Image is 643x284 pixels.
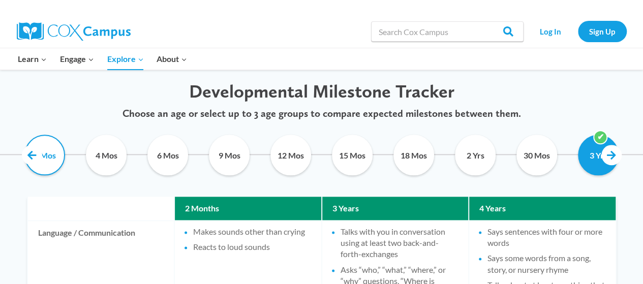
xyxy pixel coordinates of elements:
[20,107,623,119] p: Choose an age or select up to 3 age groups to compare expected milestones between them.
[17,22,131,41] img: Cox Campus
[469,197,616,220] th: 4 Years
[578,21,627,42] a: Sign Up
[175,197,321,220] th: 2 Months
[529,21,573,42] a: Log In
[487,226,605,249] li: Says sentences with four or more words
[487,253,605,275] li: Says some words from a song, story, or nursery rhyme
[53,48,101,70] button: Child menu of Engage
[101,48,150,70] button: Child menu of Explore
[12,48,54,70] button: Child menu of Learn
[189,80,454,102] span: Developmental Milestone Tracker
[529,21,627,42] nav: Secondary Navigation
[322,197,469,220] th: 3 Years
[371,21,524,42] input: Search Cox Campus
[150,48,194,70] button: Child menu of About
[341,226,458,260] li: Talks with you in conversation using at least two back-and-forth-exchanges
[193,226,311,237] li: Makes sounds other than crying
[12,48,194,70] nav: Primary Navigation
[193,241,311,253] li: Reacts to loud sounds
